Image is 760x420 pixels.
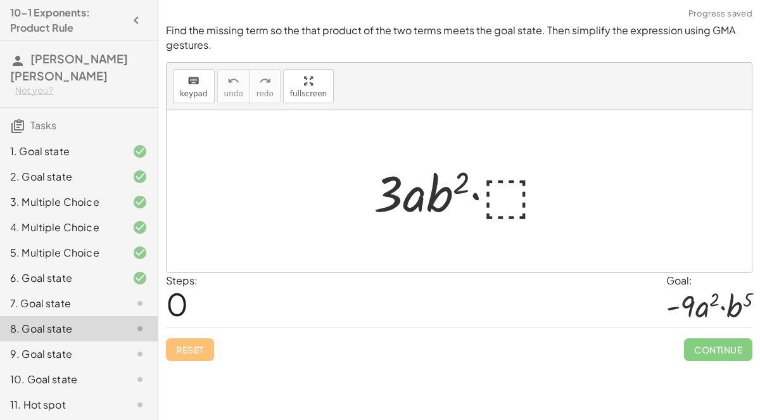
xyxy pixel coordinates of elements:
span: [PERSON_NAME] [PERSON_NAME] [10,51,128,83]
div: 5. Multiple Choice [10,245,112,260]
span: keypad [180,89,208,98]
div: 9. Goal state [10,347,112,362]
span: fullscreen [290,89,327,98]
span: Tasks [30,118,56,132]
button: redoredo [250,69,281,103]
i: Task finished and correct. [132,245,148,260]
span: 0 [166,284,188,323]
div: 7. Goal state [10,296,112,311]
i: Task not started. [132,397,148,412]
h4: 10-1 Exponents: Product Rule [10,5,125,35]
i: Task finished and correct. [132,169,148,184]
i: Task not started. [132,372,148,387]
button: undoundo [217,69,250,103]
div: 6. Goal state [10,270,112,286]
i: Task finished and correct. [132,144,148,159]
div: 8. Goal state [10,321,112,336]
div: 11. Hot spot [10,397,112,412]
button: keyboardkeypad [173,69,215,103]
i: Task finished and correct. [132,220,148,235]
button: fullscreen [283,69,334,103]
i: undo [227,73,239,89]
span: undo [224,89,243,98]
label: Steps: [166,274,198,287]
i: redo [259,73,271,89]
span: redo [256,89,274,98]
p: Find the missing term so the that product of the two terms meets the goal state. Then simplify th... [166,23,752,52]
i: Task not started. [132,321,148,336]
i: Task finished and correct. [132,270,148,286]
i: Task finished and correct. [132,194,148,210]
i: Task not started. [132,296,148,311]
div: Not you? [15,84,148,97]
span: Progress saved [688,8,752,20]
div: Goal: [666,273,752,288]
div: 4. Multiple Choice [10,220,112,235]
i: Task not started. [132,347,148,362]
div: 10. Goal state [10,372,112,387]
div: 2. Goal state [10,169,112,184]
i: keyboard [187,73,199,89]
div: 3. Multiple Choice [10,194,112,210]
div: 1. Goal state [10,144,112,159]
